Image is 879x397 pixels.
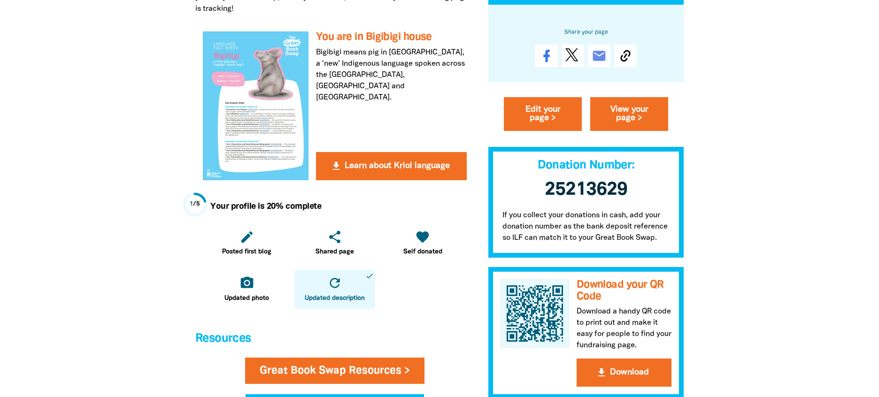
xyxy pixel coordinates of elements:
[294,270,375,309] a: refreshUpdated descriptiondone
[588,45,610,68] a: email
[614,45,637,68] button: Copy Link
[316,247,354,257] span: Shared page
[222,247,271,257] span: Posted first blog
[562,45,584,68] a: Post
[538,160,635,171] span: Donation Number:
[545,182,627,199] span: 25213629
[577,359,671,387] button: get_appDownload
[365,272,374,280] i: done
[596,367,607,379] i: get_app
[415,229,430,244] i: favorite
[403,247,442,257] span: Self donated
[504,98,582,131] a: Edit your page >
[305,294,365,303] span: Updated description
[327,275,342,290] i: refresh
[207,224,287,263] a: editPosted first blog
[316,152,467,180] button: get_app Learn about Kriol language
[207,270,287,309] a: camera_altUpdated photo
[210,203,321,210] strong: Your profile is 20% complete
[503,27,669,38] h6: Share your page
[501,280,569,348] img: QR Code for Melissa Beggs
[327,229,342,244] i: share
[590,98,668,131] a: View your page >
[331,160,342,172] i: get_app
[239,229,254,244] i: edit
[383,224,463,263] a: favoriteSelf donated
[535,45,558,68] a: Share
[190,201,193,207] span: 1
[488,210,684,258] p: If you collect your donations in cash, add your donation number as the bank deposit reference so ...
[316,31,467,43] h3: You are in Bigibigi house
[577,280,671,303] h3: Download your QR Code
[224,294,269,303] span: Updated photo
[592,49,607,64] i: email
[195,333,251,344] span: Resources
[294,224,375,263] a: shareShared page
[239,275,254,290] i: camera_alt
[245,358,424,384] a: Great Book Swap Resources >
[190,200,200,209] div: / 5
